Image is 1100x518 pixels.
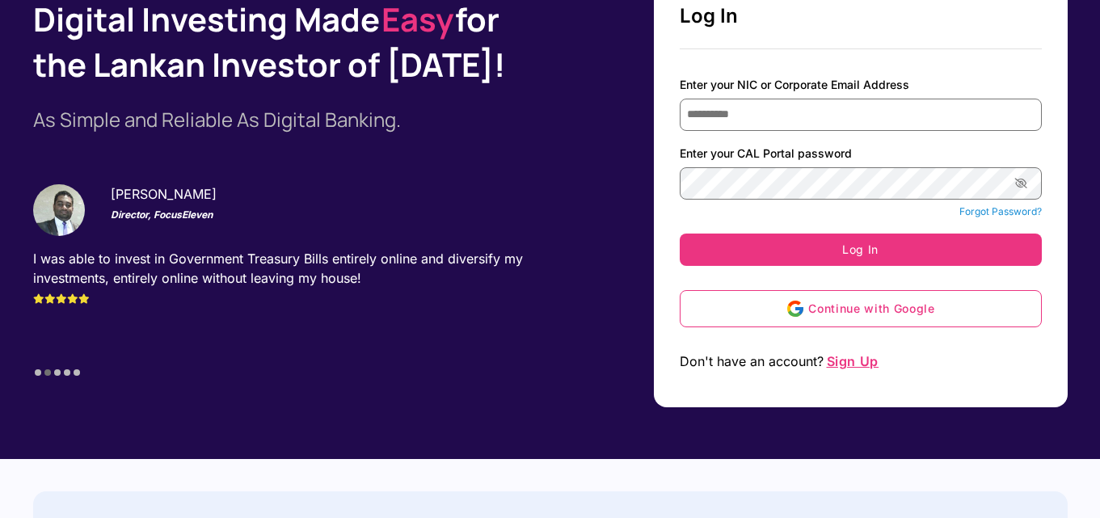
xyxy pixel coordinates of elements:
button: password-preview [1003,167,1040,196]
h2: As Simple and Reliable As Digital Banking. [33,107,550,133]
button: Log In [680,234,1042,266]
label: Enter your NIC or Corporate Email Address [680,75,1042,95]
button: Continue with Google [680,290,1042,327]
button: Sign Up [824,347,883,375]
div: Don't have an account? [680,347,1042,375]
label: Enter your CAL Portal password [680,144,1042,163]
a: Forgot Password? [959,205,1042,217]
div: Continue with Google [808,299,934,318]
div: I was able to invest in Government Treasury Bills entirely online and diversify my investments, e... [33,249,550,307]
div: [PERSON_NAME] [111,184,499,204]
strong: Director, FocusEleven [111,208,213,221]
span: Sign Up [825,353,881,369]
h2: Log In [680,3,1042,29]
